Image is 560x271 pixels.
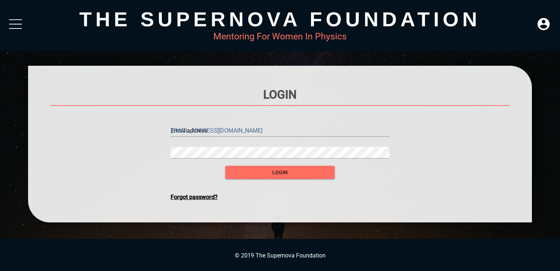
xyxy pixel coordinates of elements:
[28,7,532,31] div: The Supernova Foundation
[28,31,532,42] div: Mentoring For Women In Physics
[225,166,335,179] button: login
[7,252,553,259] p: © 2019 The Supernova Foundation
[171,125,389,137] input: Email address
[171,194,389,201] div: Forgot password?
[231,168,329,177] span: login
[50,88,510,102] h1: Login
